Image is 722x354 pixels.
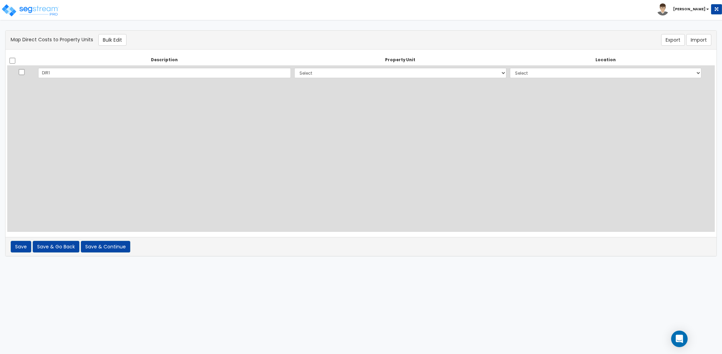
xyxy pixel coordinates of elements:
[661,34,685,46] button: Export
[33,241,79,253] button: Save & Go Back
[686,34,711,46] button: Import
[671,331,688,347] div: Open Intercom Messenger
[6,34,480,46] div: Map Direct Costs to Property Units
[36,55,293,66] th: Description
[293,55,508,66] th: Property Unit
[657,3,669,15] img: avatar.png
[11,241,31,253] button: Save
[508,55,703,66] th: Location
[81,241,130,253] button: Save & Continue
[98,34,127,46] button: Bulk Edit
[673,7,705,12] b: [PERSON_NAME]
[1,3,59,17] img: logo_pro_r.png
